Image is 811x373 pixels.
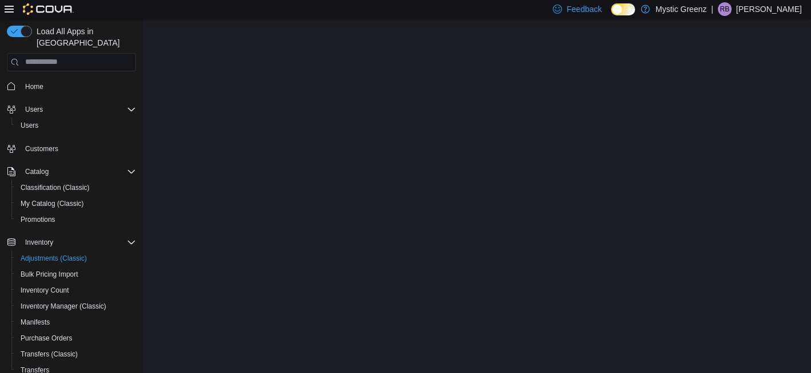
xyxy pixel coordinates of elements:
span: Inventory [25,238,53,247]
span: Adjustments (Classic) [16,252,136,265]
span: Users [21,103,136,116]
span: Bulk Pricing Import [16,267,136,281]
span: Inventory Count [16,283,136,297]
span: Inventory Count [21,286,69,295]
span: Transfers (Classic) [16,347,136,361]
button: Catalog [21,165,53,179]
button: Catalog [2,164,140,180]
span: Manifests [16,315,136,329]
span: Customers [21,141,136,156]
button: Promotions [11,212,140,228]
a: Transfers (Classic) [16,347,82,361]
button: Inventory [21,236,58,249]
span: Promotions [16,213,136,226]
span: Inventory Manager (Classic) [16,299,136,313]
button: Inventory [2,234,140,250]
span: Inventory [21,236,136,249]
a: Bulk Pricing Import [16,267,83,281]
button: Manifests [11,314,140,330]
span: Feedback [567,3,601,15]
button: Customers [2,140,140,157]
button: Users [11,117,140,133]
a: Promotions [16,213,60,226]
span: RB [720,2,730,16]
button: Home [2,78,140,95]
span: Promotions [21,215,55,224]
input: Dark Mode [611,3,635,15]
p: [PERSON_NAME] [736,2,802,16]
div: Ryland BeDell [718,2,732,16]
button: Transfers (Classic) [11,346,140,362]
span: My Catalog (Classic) [21,199,84,208]
p: Mystic Greenz [656,2,706,16]
button: Adjustments (Classic) [11,250,140,266]
button: Purchase Orders [11,330,140,346]
span: Adjustments (Classic) [21,254,87,263]
button: Inventory Count [11,282,140,298]
button: Classification (Classic) [11,180,140,196]
a: Manifests [16,315,54,329]
a: Home [21,80,48,94]
span: Load All Apps in [GEOGRAPHIC_DATA] [32,26,136,48]
span: Users [21,121,38,130]
a: Purchase Orders [16,331,77,345]
span: Users [25,105,43,114]
span: Inventory Manager (Classic) [21,302,106,311]
button: My Catalog (Classic) [11,196,140,212]
a: Classification (Classic) [16,181,94,194]
img: Cova [23,3,74,15]
a: Inventory Manager (Classic) [16,299,111,313]
button: Inventory Manager (Classic) [11,298,140,314]
span: Purchase Orders [16,331,136,345]
a: My Catalog (Classic) [16,197,89,210]
button: Users [21,103,47,116]
button: Bulk Pricing Import [11,266,140,282]
span: Customers [25,144,58,153]
span: Manifests [21,318,50,327]
span: Catalog [25,167,49,176]
span: Catalog [21,165,136,179]
button: Users [2,102,140,117]
a: Inventory Count [16,283,74,297]
span: Classification (Classic) [21,183,90,192]
p: | [711,2,713,16]
span: Classification (Classic) [16,181,136,194]
span: Bulk Pricing Import [21,270,78,279]
span: Dark Mode [611,15,612,16]
span: My Catalog (Classic) [16,197,136,210]
span: Purchase Orders [21,334,73,343]
a: Users [16,119,43,132]
span: Users [16,119,136,132]
a: Adjustments (Classic) [16,252,91,265]
span: Home [21,79,136,94]
span: Home [25,82,43,91]
span: Transfers (Classic) [21,350,78,359]
a: Customers [21,142,63,156]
